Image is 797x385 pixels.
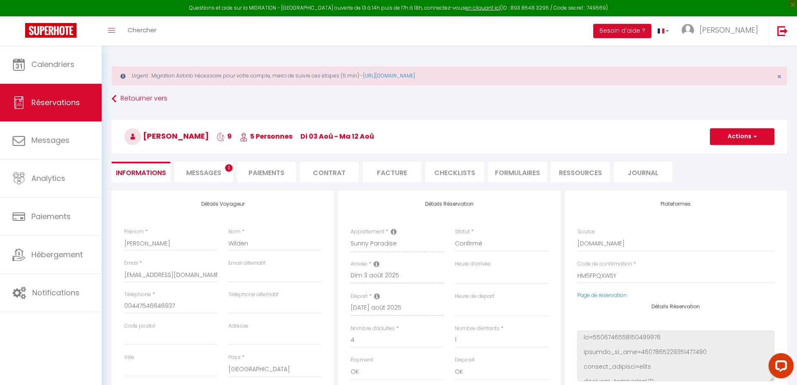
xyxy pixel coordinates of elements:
span: Paiements [31,211,71,222]
label: Email alternatif [228,259,266,267]
span: Notifications [32,287,79,298]
label: Payment [351,356,373,364]
h4: Détails Réservation [351,201,548,207]
img: Super Booking [25,23,77,38]
li: Paiements [237,162,296,182]
label: Appartement [351,228,384,236]
label: Heure d'arrivée [455,260,491,268]
h4: Détails Voyageur [124,201,321,207]
a: [URL][DOMAIN_NAME] [363,72,415,79]
li: Contrat [300,162,359,182]
a: Retourner vers [112,91,787,106]
span: × [777,71,782,82]
span: Chercher [128,26,156,34]
a: Page de réservation [577,292,627,299]
label: Téléphone alternatif [228,291,279,299]
a: Chercher [121,16,163,46]
label: Code de confirmation [577,260,632,268]
li: Ressources [551,162,610,182]
div: Urgent : Migration Airbnb nécessaire pour votre compte, merci de suivre ces étapes (5 min) - [112,66,787,85]
label: Ville [124,354,134,362]
span: di 03 Aoû - ma 12 Aoû [300,132,374,141]
span: Calendriers [31,59,74,70]
h4: Plateformes [577,201,774,207]
span: [PERSON_NAME] [700,25,758,35]
button: Actions [710,128,774,145]
h4: Détails Réservation [577,304,774,310]
label: Prénom [124,228,144,236]
label: Nombre d'adultes [351,325,395,333]
button: Close [777,73,782,80]
span: 9 [217,132,232,141]
span: Analytics [31,173,65,183]
span: Hébergement [31,249,83,260]
label: Heure de départ [455,292,495,300]
label: Source [577,228,595,236]
label: Pays [228,354,241,362]
img: ... [682,24,694,36]
label: Départ [351,292,368,300]
label: Deposit [455,356,474,364]
label: Nombre d'enfants [455,325,500,333]
label: Nom [228,228,241,236]
img: logout [777,26,788,36]
label: Email [124,259,138,267]
label: Adresse [228,322,249,330]
li: Informations [112,162,170,182]
li: Journal [614,162,672,182]
span: [PERSON_NAME] [124,131,209,141]
a: ... [PERSON_NAME] [675,16,769,46]
li: Facture [363,162,421,182]
span: Réservations [31,97,80,108]
a: en cliquant ici [465,4,500,11]
span: Messages [31,135,69,145]
span: Messages [186,168,221,178]
label: Code postal [124,322,155,330]
label: Téléphone [124,291,151,299]
iframe: LiveChat chat widget [762,350,797,385]
span: 5 Personnes [240,132,292,141]
span: 1 [225,164,233,172]
li: CHECKLISTS [425,162,484,182]
label: Arrivée [351,260,367,268]
li: FORMULAIRES [488,162,547,182]
button: Besoin d'aide ? [593,24,651,38]
label: Statut [455,228,470,236]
